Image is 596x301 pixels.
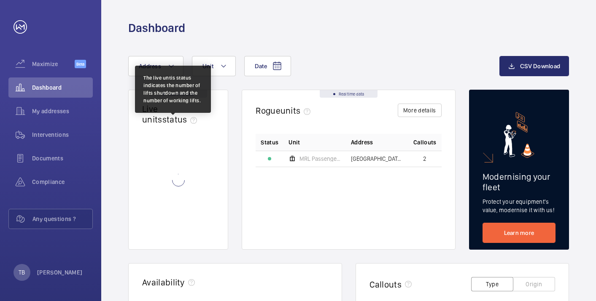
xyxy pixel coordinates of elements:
p: TB [19,268,25,277]
span: Unit [202,63,213,69]
span: My addresses [32,107,93,115]
span: Interventions [32,131,93,139]
button: Unit [192,56,236,76]
button: Date [244,56,291,76]
span: Unit [289,138,300,147]
span: Address [139,63,161,69]
h2: Callouts [369,279,402,290]
span: Compliance [32,178,93,186]
span: units [280,105,314,116]
button: More details [398,104,442,117]
span: status [162,114,201,125]
span: Maximize [32,60,75,68]
h1: Dashboard [128,20,185,36]
h2: Availability [142,277,185,288]
span: Dashboard [32,83,93,92]
img: marketing-card.svg [504,112,534,158]
p: Protect your equipment's value, modernise it with us! [483,197,556,214]
div: Real time data [320,90,378,98]
span: Address [351,138,373,147]
button: Origin [513,277,555,291]
h2: Rogue [256,105,314,116]
span: Callouts [413,138,437,147]
span: Date [255,63,267,69]
button: Address [128,56,183,76]
h2: Live units [142,104,200,125]
p: Status [261,138,278,147]
button: CSV Download [499,56,569,76]
a: Learn more [483,223,556,243]
h2: Modernising your fleet [483,171,556,192]
p: [PERSON_NAME] [37,268,83,277]
span: Any questions ? [32,215,92,223]
span: [GEOGRAPHIC_DATA] - [GEOGRAPHIC_DATA] [351,156,403,162]
span: Documents [32,154,93,162]
button: Type [471,277,513,291]
span: CSV Download [520,63,560,69]
span: MRL Passenger Lift [299,156,341,162]
span: 2 [423,156,426,162]
div: The live untis status indicates the number of lifts shutdown and the number of working lifts. [143,74,202,104]
span: Beta [75,60,86,68]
